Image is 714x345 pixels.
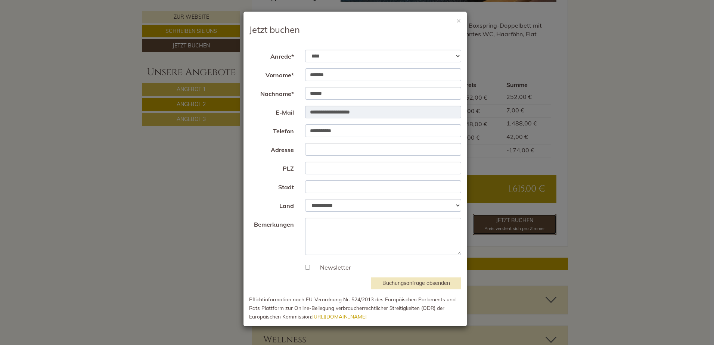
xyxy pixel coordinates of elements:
label: Adresse [243,143,299,154]
label: Vorname* [243,68,299,80]
small: Pflichtinformation nach EU-Verordnung Nr. 524/2013 des Europäischen Parlaments und Rats Plattform... [249,296,456,320]
label: Nachname* [243,87,299,98]
a: [URL][DOMAIN_NAME] [312,313,367,320]
label: Anrede* [243,50,299,61]
h3: Jetzt buchen [249,25,461,34]
label: Bemerkungen [243,218,299,229]
button: Buchungsanfrage absenden [371,277,461,289]
label: Land [243,199,299,210]
label: Stadt [243,180,299,192]
button: × [456,16,461,24]
label: Newsletter [313,263,351,272]
label: PLZ [243,162,299,173]
label: Telefon [243,124,299,136]
label: E-Mail [243,106,299,117]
